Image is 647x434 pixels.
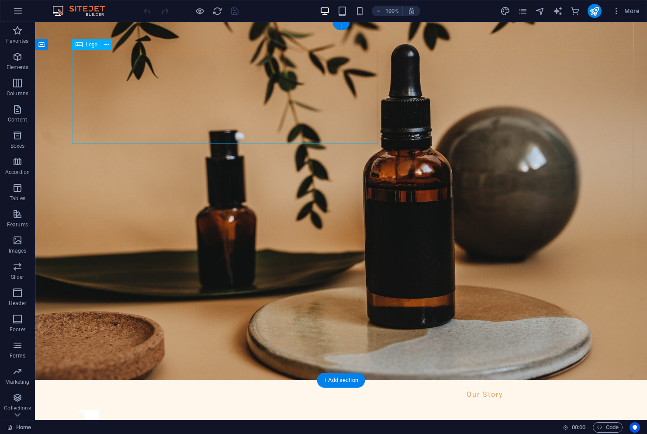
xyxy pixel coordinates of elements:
button: Code [593,422,623,433]
button: commerce [570,6,581,16]
p: Header [9,300,26,307]
img: Editor Logo [50,6,116,16]
button: publish [588,4,602,18]
p: Images [9,247,27,254]
p: Elements [7,64,29,71]
button: More [609,4,643,18]
i: AI Writer [553,6,563,16]
button: Usercentrics [630,422,640,433]
a: Click to cancel selection. Double-click to open Pages [7,422,31,433]
i: Publish [589,6,599,16]
button: pages [518,6,528,16]
i: Navigator [535,6,545,16]
i: Reload page [212,6,222,16]
p: Favorites [6,38,28,45]
div: + Add section [317,373,365,388]
button: reload [212,6,222,16]
p: Forms [10,352,25,359]
p: Boxes [10,142,25,149]
i: Design (Ctrl+Alt+Y) [500,6,510,16]
i: Commerce [570,6,580,16]
span: More [612,7,640,15]
span: Code [597,422,619,433]
button: navigator [535,6,546,16]
p: Features [7,221,28,228]
p: Marketing [5,378,29,385]
p: Columns [7,90,28,97]
div: + [332,22,349,30]
i: On resize automatically adjust zoom level to fit chosen device. [408,7,415,15]
p: Slider [11,274,24,281]
p: Accordion [5,169,30,176]
span: 00 00 [572,422,585,433]
p: Tables [10,195,25,202]
p: Collections [4,405,31,412]
button: 100% [372,6,403,16]
button: text_generator [553,6,563,16]
h6: Session time [563,422,586,433]
p: Footer [10,326,25,333]
button: Click here to leave preview mode and continue editing [194,6,205,16]
i: Pages (Ctrl+Alt+S) [518,6,528,16]
span: Logo [86,42,98,47]
button: design [500,6,511,16]
span: : [578,424,579,431]
p: Content [8,116,27,123]
h6: 100% [385,6,399,16]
